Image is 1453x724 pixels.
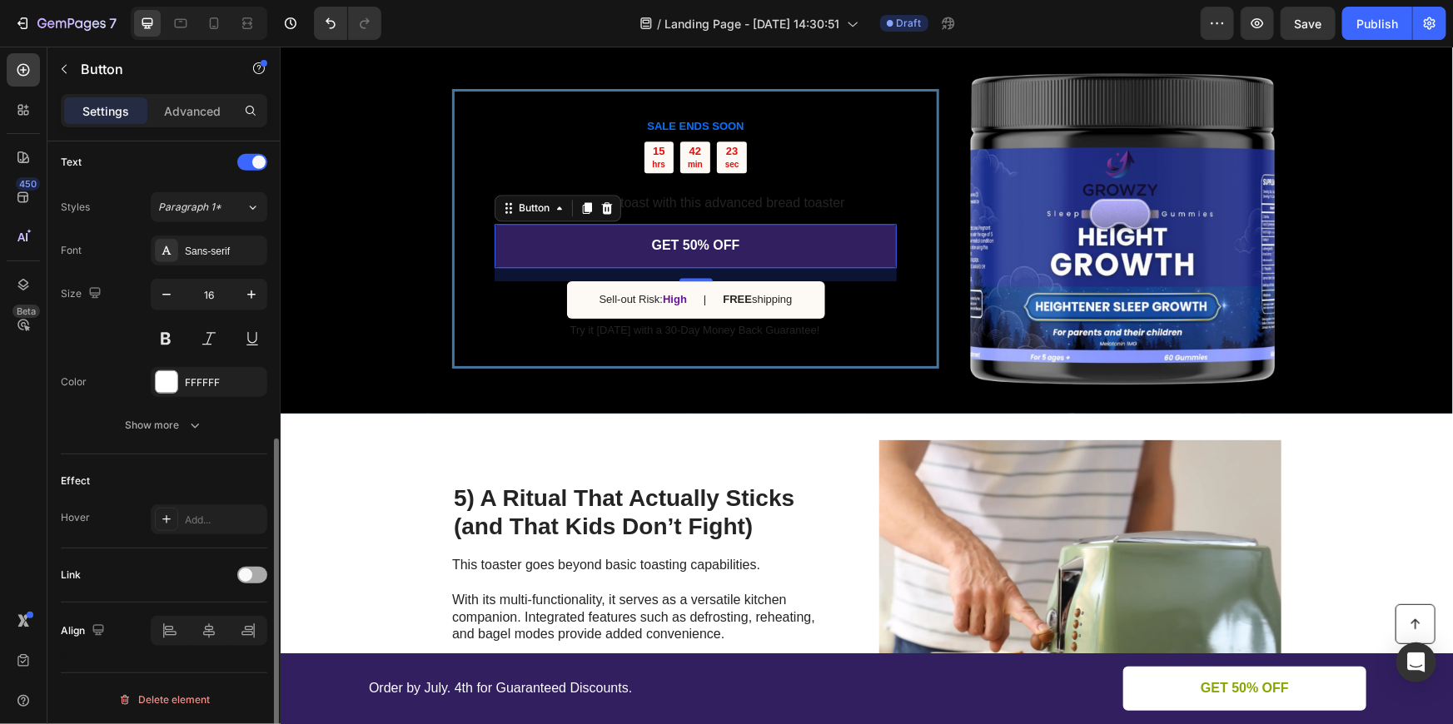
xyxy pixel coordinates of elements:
[126,417,203,434] div: Show more
[314,7,381,40] div: Undo/Redo
[61,374,87,389] div: Color
[172,510,545,666] p: This toaster goes beyond basic toasting capabilities. With its multi-functionality, it serves as ...
[897,16,922,31] span: Draft
[665,15,840,32] span: Landing Page - [DATE] 14:30:51
[172,436,547,495] h2: 5) A Ritual That Actually Sticks (and That Kids Don’t Fight)
[1342,7,1412,40] button: Publish
[61,687,267,713] button: Delete element
[61,243,82,258] div: Font
[1281,7,1336,40] button: Save
[109,13,117,33] p: 7
[843,620,1086,664] a: GET 50% OFF
[371,112,385,123] p: hrs
[214,148,615,166] p: Perfect your toast with this advanced bread toaster
[81,59,222,79] p: Button
[442,246,471,259] strong: FREE
[61,283,105,305] div: Size
[216,73,615,87] p: SALE ENDS SOON
[16,177,40,191] div: 450
[1356,15,1398,32] div: Publish
[214,277,615,291] p: Try it [DATE] with a 30-Day Money Back Guarantee!
[684,23,1001,340] img: gempages_582170627067085464-b7dfe42b-4482-4242-83d9-377ab94f0f29.png
[61,510,90,525] div: Hover
[158,200,221,215] span: Paragraph 1*
[61,620,108,642] div: Align
[407,112,422,123] p: min
[7,7,124,40] button: 7
[151,192,267,222] button: Paragraph 1*
[371,191,460,208] p: GET 50% OFF
[61,155,82,170] div: Text
[118,690,210,710] div: Delete element
[371,98,385,112] div: 15
[599,394,1001,710] img: gempages_432750572815254551-5cd8faaa-21da-4943-932b-8778b0736614.webp
[445,112,459,123] p: sec
[185,375,263,390] div: FFFFFF
[442,246,511,260] p: shipping
[1396,642,1436,682] div: Open Intercom Messenger
[185,244,263,259] div: Sans-serif
[235,154,272,169] div: Button
[61,200,90,215] div: Styles
[423,246,425,260] p: |
[281,47,1453,724] iframe: Design area
[407,98,422,112] div: 42
[164,102,221,120] p: Advanced
[445,98,459,112] div: 23
[12,305,40,318] div: Beta
[319,246,406,260] p: Sell-out Risk:
[920,633,1008,651] p: GET 50% OFF
[382,246,406,259] strong: High
[658,15,662,32] span: /
[82,102,129,120] p: Settings
[214,177,616,221] button: <p>GET 50% OFF</p>
[185,513,263,528] div: Add...
[61,410,267,440] button: Show more
[61,568,81,583] div: Link
[1295,17,1322,31] span: Save
[61,474,90,488] div: Effect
